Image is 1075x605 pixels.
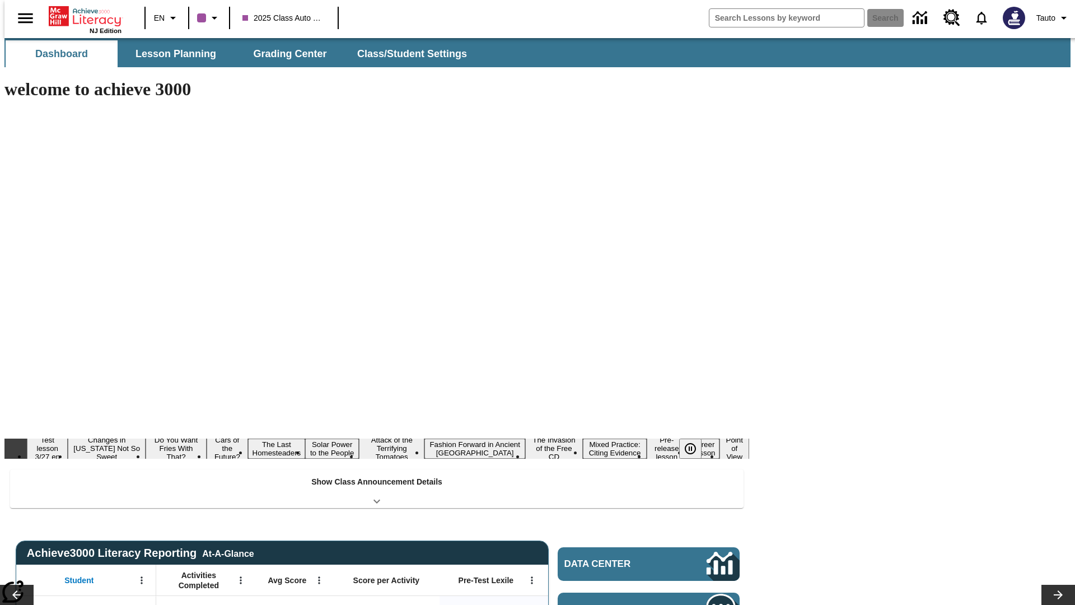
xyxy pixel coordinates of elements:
span: Dashboard [35,48,88,61]
button: Slide 2 Changes in Hawaii Not So Sweet [68,434,145,463]
h1: welcome to achieve 3000 [4,79,749,100]
p: Show Class Announcement Details [311,476,442,488]
button: Select a new avatar [996,3,1032,32]
span: Pre-Test Lexile [459,575,514,585]
button: Dashboard [6,40,118,67]
button: Lesson carousel, Next [1041,585,1075,605]
div: Home [49,4,121,34]
button: Class color is purple. Change class color [193,8,226,28]
button: Open Menu [311,572,328,589]
a: Resource Center, Will open in new tab [937,3,967,33]
span: Tauto [1036,12,1055,24]
a: Data Center [558,547,740,581]
span: EN [154,12,165,24]
button: Slide 10 Mixed Practice: Citing Evidence [583,439,647,459]
span: Score per Activity [353,575,420,585]
button: Lesson Planning [120,40,232,67]
div: SubNavbar [4,38,1071,67]
button: Slide 1 Test lesson 3/27 en [27,434,68,463]
button: Class/Student Settings [348,40,476,67]
a: Data Center [906,3,937,34]
span: Avg Score [268,575,306,585]
button: Slide 4 Cars of the Future? [207,434,247,463]
button: Slide 3 Do You Want Fries With That? [146,434,207,463]
span: Student [64,575,94,585]
span: Class/Student Settings [357,48,467,61]
button: Language: EN, Select a language [149,8,185,28]
span: Activities Completed [162,570,236,590]
button: Slide 7 Attack of the Terrifying Tomatoes [359,434,424,463]
a: Home [49,5,121,27]
button: Slide 11 Pre-release lesson [647,434,686,463]
button: Open Menu [133,572,150,589]
div: Pause [679,439,713,459]
span: Lesson Planning [135,48,216,61]
span: Data Center [564,559,669,570]
button: Slide 8 Fashion Forward in Ancient Rome [424,439,525,459]
span: Grading Center [253,48,326,61]
button: Pause [679,439,702,459]
button: Open Menu [524,572,540,589]
button: Slide 9 The Invasion of the Free CD [525,434,583,463]
div: Show Class Announcement Details [10,469,744,508]
button: Open Menu [232,572,249,589]
a: Notifications [967,3,996,32]
button: Slide 6 Solar Power to the People [305,439,359,459]
img: Avatar [1003,7,1025,29]
button: Open side menu [9,2,42,35]
div: At-A-Glance [202,547,254,559]
button: Slide 13 Point of View [719,434,749,463]
span: 2025 Class Auto Grade 13 [242,12,325,24]
div: SubNavbar [4,40,477,67]
button: Profile/Settings [1032,8,1075,28]
input: search field [709,9,864,27]
span: Achieve3000 Literacy Reporting [27,547,254,560]
span: NJ Edition [90,27,121,34]
button: Slide 5 The Last Homesteaders [248,439,306,459]
button: Grading Center [234,40,346,67]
